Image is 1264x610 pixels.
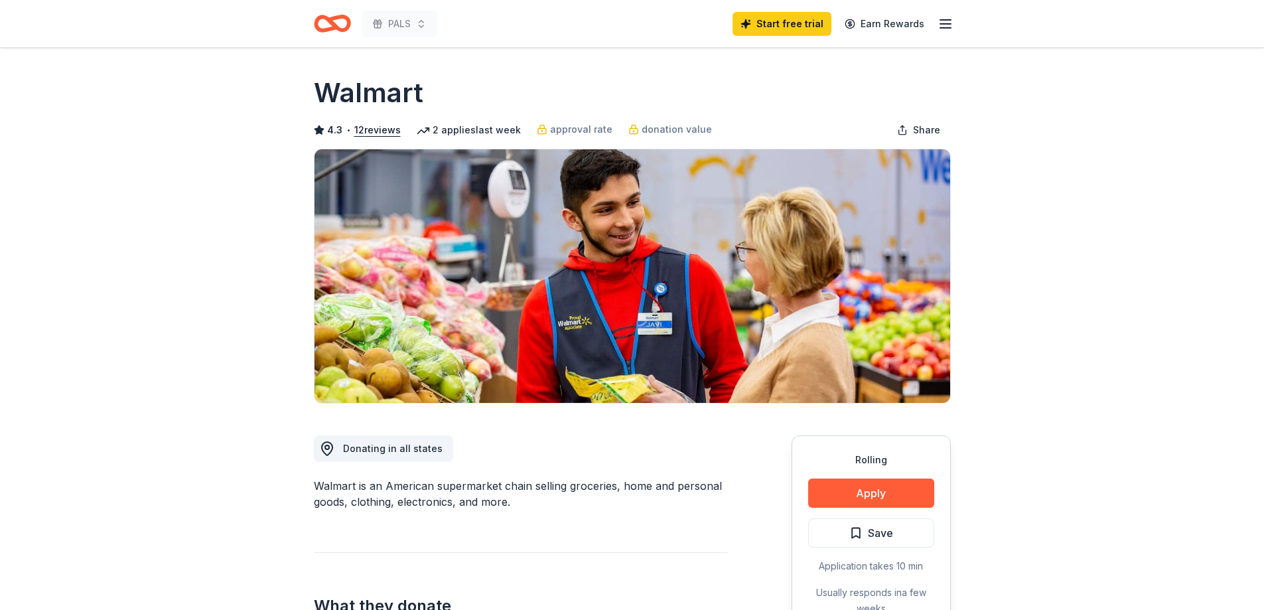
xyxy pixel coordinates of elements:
button: Apply [808,479,934,508]
div: Walmart is an American supermarket chain selling groceries, home and personal goods, clothing, el... [314,478,728,510]
span: • [346,125,350,135]
span: 4.3 [327,122,342,138]
div: Rolling [808,452,934,468]
h1: Walmart [314,74,423,112]
span: Share [913,122,940,138]
a: Home [314,8,351,39]
div: Application takes 10 min [808,558,934,574]
span: donation value [642,121,712,137]
span: Save [868,524,893,542]
a: approval rate [537,121,612,137]
a: Earn Rewards [837,12,932,36]
span: PALS [388,16,411,32]
div: 2 applies last week [417,122,521,138]
a: Start free trial [733,12,831,36]
button: Share [886,117,951,143]
img: Image for Walmart [315,149,950,403]
a: donation value [628,121,712,137]
span: approval rate [550,121,612,137]
button: 12reviews [354,122,401,138]
button: Save [808,518,934,548]
button: PALS [362,11,437,37]
span: Donating in all states [343,443,443,454]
